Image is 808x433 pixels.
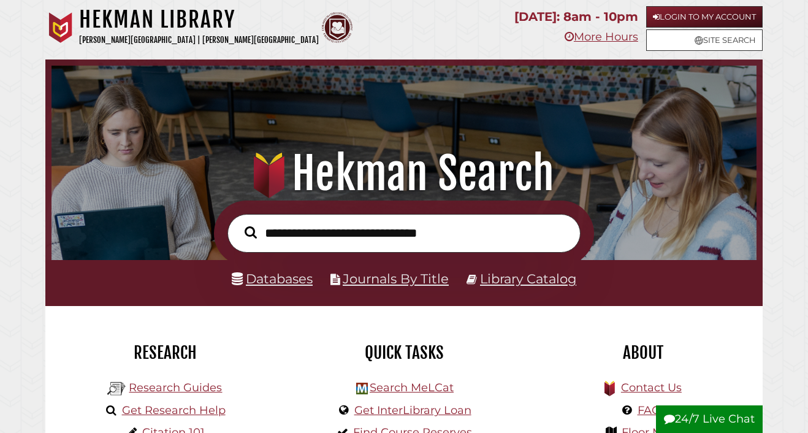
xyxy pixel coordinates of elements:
[621,381,682,394] a: Contact Us
[480,271,576,286] a: Library Catalog
[514,6,638,28] p: [DATE]: 8am - 10pm
[565,30,638,44] a: More Hours
[646,6,763,28] a: Login to My Account
[79,33,319,47] p: [PERSON_NAME][GEOGRAPHIC_DATA] | [PERSON_NAME][GEOGRAPHIC_DATA]
[55,342,275,363] h2: Research
[533,342,753,363] h2: About
[129,381,222,394] a: Research Guides
[343,271,449,286] a: Journals By Title
[238,223,263,242] button: Search
[370,381,454,394] a: Search MeLCat
[79,6,319,33] h1: Hekman Library
[45,12,76,43] img: Calvin University
[64,147,744,201] h1: Hekman Search
[638,404,666,417] a: FAQs
[646,29,763,51] a: Site Search
[356,383,368,394] img: Hekman Library Logo
[354,404,471,417] a: Get InterLibrary Loan
[107,380,126,398] img: Hekman Library Logo
[245,226,257,239] i: Search
[122,404,226,417] a: Get Research Help
[294,342,514,363] h2: Quick Tasks
[322,12,353,43] img: Calvin Theological Seminary
[232,271,313,286] a: Databases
